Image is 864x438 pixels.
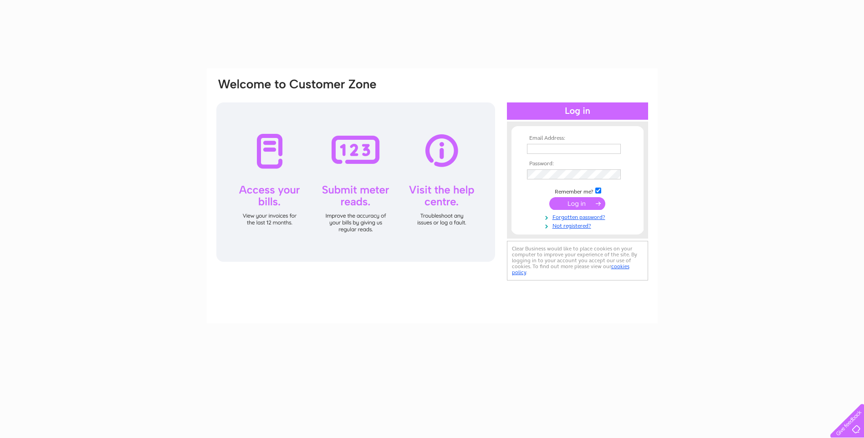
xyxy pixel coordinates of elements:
[549,197,605,210] input: Submit
[507,241,648,280] div: Clear Business would like to place cookies on your computer to improve your experience of the sit...
[527,212,630,221] a: Forgotten password?
[527,221,630,229] a: Not registered?
[525,161,630,167] th: Password:
[525,186,630,195] td: Remember me?
[525,135,630,142] th: Email Address:
[512,263,629,275] a: cookies policy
